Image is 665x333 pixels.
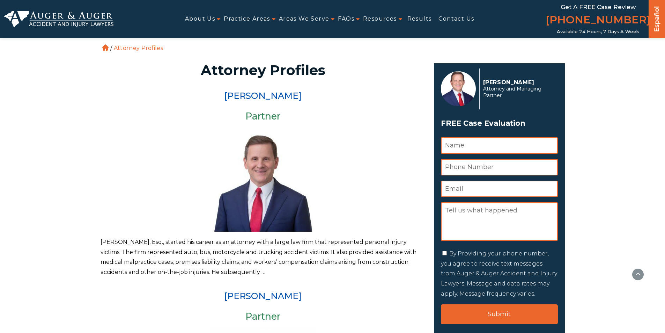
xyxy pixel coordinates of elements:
[557,29,639,35] span: Available 24 Hours, 7 Days a Week
[338,11,354,27] a: FAQs
[407,11,432,27] a: Results
[483,79,554,86] p: [PERSON_NAME]
[101,111,426,122] h3: Partner
[185,11,215,27] a: About Us
[224,91,302,101] a: [PERSON_NAME]
[632,268,644,281] button: scroll to up
[441,304,558,324] input: Submit
[279,11,330,27] a: Areas We Serve
[363,11,397,27] a: Resources
[101,311,426,322] h3: Partner
[102,44,109,51] a: Home
[224,291,302,301] a: [PERSON_NAME]
[441,117,558,130] span: FREE Case Evaluation
[483,86,554,99] span: Attorney and Managing Partner
[441,71,476,106] img: Herbert Auger
[112,45,165,51] li: Attorney Profiles
[441,181,558,197] input: Email
[441,159,558,175] input: Phone Number
[105,63,421,77] h1: Attorney Profiles
[101,237,426,277] p: [PERSON_NAME], Esq., started his career as an attorney with a large law firm that represented per...
[561,3,636,10] span: Get a FREE Case Review
[546,12,650,29] a: [PHONE_NUMBER]
[224,11,270,27] a: Practice Areas
[4,11,113,28] img: Auger & Auger Accident and Injury Lawyers Logo
[210,127,315,232] img: Herbert Auger
[438,11,474,27] a: Contact Us
[441,250,557,297] label: By Providing your phone number, you agree to receive text messages from Auger & Auger Accident an...
[441,137,558,154] input: Name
